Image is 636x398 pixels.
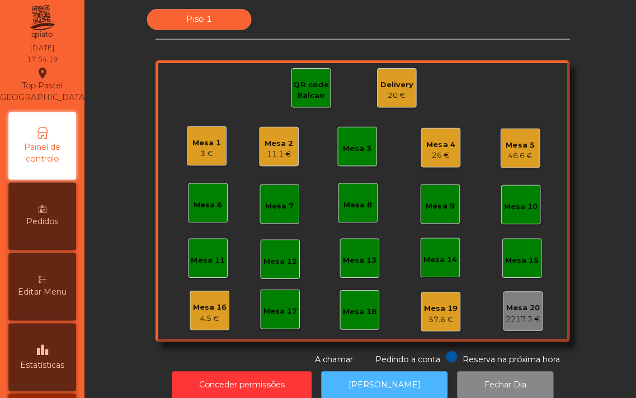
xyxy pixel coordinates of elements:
div: Mesa 4 [423,141,452,153]
div: Mesa 18 [340,307,374,319]
div: Mesa 20 [502,304,536,315]
div: Delivery [378,82,411,93]
div: Mesa 13 [340,256,374,267]
span: Pedidos [26,217,58,229]
div: Mesa 3 [341,145,369,157]
div: Mesa 19 [421,304,454,315]
div: Mesa 8 [341,201,370,212]
div: Mesa 10 [500,203,534,214]
div: Mesa 7 [263,202,292,214]
div: Mesa 15 [501,256,535,267]
i: leaderboard [35,344,49,357]
div: 26 € [423,152,452,163]
div: 57.6 € [421,315,454,326]
span: Estatísticas [20,360,64,372]
span: Editar Menu [18,287,66,299]
span: Reserva na próxima hora [459,355,555,365]
div: 2217.3 € [502,314,536,325]
img: qpiato [28,6,55,45]
div: [DATE] [30,46,54,56]
div: Mesa 9 [423,202,451,214]
div: 3 € [191,150,220,162]
i: location_on [35,69,49,83]
div: 11.1 € [263,151,291,162]
div: Mesa 11 [190,256,223,267]
div: 17:54:19 [27,57,57,67]
div: 20 € [378,93,411,104]
span: A chamar [313,355,350,365]
div: Mesa 16 [191,303,225,314]
div: Mesa 6 [192,201,221,212]
span: Pedindo a conta [373,355,437,365]
span: Painel de controlo [11,144,73,167]
div: QR code Balcao [290,82,328,104]
div: Mesa 12 [261,257,295,268]
div: Mesa 1 [191,140,220,151]
div: 46.6 € [502,153,531,164]
div: 4.5 € [191,314,225,325]
div: Piso 1 [146,12,249,33]
div: Mesa 5 [502,142,531,153]
div: Mesa 2 [263,140,291,151]
div: Mesa 14 [420,255,454,267]
div: Mesa 17 [261,307,295,318]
